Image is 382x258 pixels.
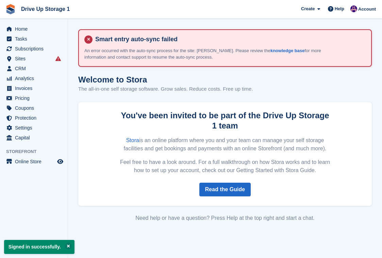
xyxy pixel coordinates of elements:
[3,84,64,93] a: menu
[4,240,74,254] p: Signed in successfully.
[3,24,64,34] a: menu
[15,123,56,133] span: Settings
[3,133,64,142] a: menu
[3,54,64,63] a: menu
[78,75,253,84] h1: Welcome to Stora
[3,93,64,103] a: menu
[3,123,64,133] a: menu
[78,214,372,222] div: Need help or have a question? Press Help at the top right and start a chat.
[15,84,56,93] span: Invoices
[15,24,56,34] span: Home
[3,44,64,54] a: menu
[3,64,64,73] a: menu
[358,6,376,13] span: Account
[199,183,251,196] a: Read the Guide
[78,85,253,93] p: The all-in-one self storage software. Grow sales. Reduce costs. Free up time.
[270,48,304,53] a: knowledge base
[3,103,64,113] a: menu
[3,34,64,44] a: menu
[3,74,64,83] a: menu
[93,35,366,43] h4: Smart entry auto-sync failed
[15,54,56,63] span: Sites
[126,137,139,143] a: Stora
[15,93,56,103] span: Pricing
[56,157,64,166] a: Preview store
[15,34,56,44] span: Tasks
[18,3,72,15] a: Drive Up Storage 1
[118,158,333,174] p: Feel free to have a look around. For a full walkthrough on how Stora works and to learn how to se...
[118,136,333,153] p: is an online platform where you and your team can manage your self storage facilities and get boo...
[15,44,56,54] span: Subscriptions
[301,5,315,12] span: Create
[15,64,56,73] span: CRM
[6,148,68,155] span: Storefront
[55,56,61,61] i: Smart entry sync failures have occurred
[121,111,329,130] strong: You've been invited to be part of the Drive Up Storage 1 team
[5,4,16,14] img: stora-icon-8386f47178a22dfd0bd8f6a31ec36ba5ce8667c1dd55bd0f319d3a0aa187defe.svg
[335,5,344,12] span: Help
[350,5,357,12] img: Camille
[15,133,56,142] span: Capital
[84,47,322,61] p: An error occurred with the auto-sync process for the site: [PERSON_NAME]. Please review the for m...
[15,103,56,113] span: Coupons
[3,113,64,123] a: menu
[3,157,64,166] a: menu
[15,157,56,166] span: Online Store
[15,74,56,83] span: Analytics
[15,113,56,123] span: Protection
